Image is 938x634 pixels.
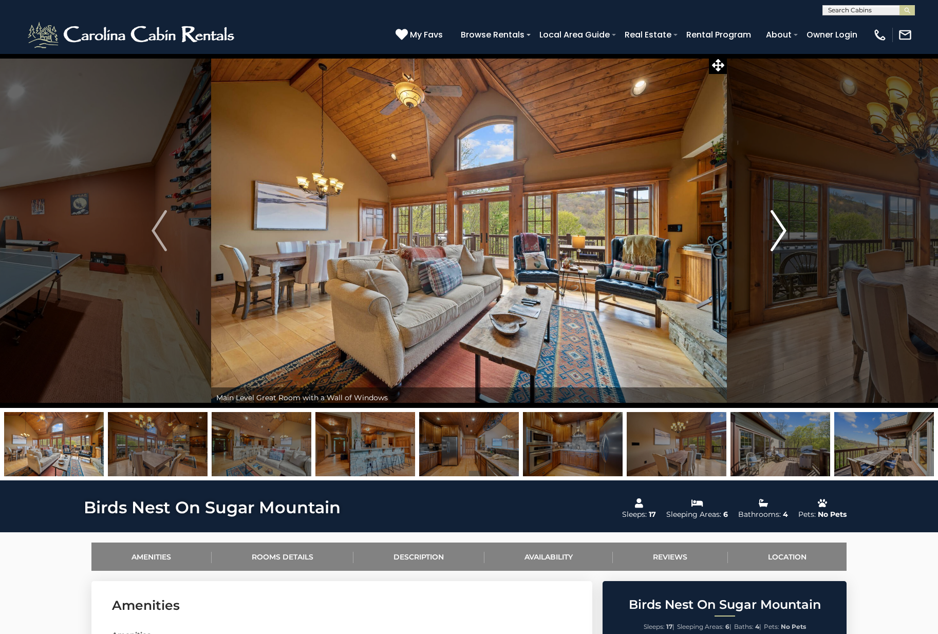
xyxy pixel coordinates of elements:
[801,26,862,44] a: Owner Login
[484,543,613,571] a: Availability
[755,623,759,630] strong: 4
[727,53,830,408] button: Next
[781,623,806,630] strong: No Pets
[108,53,211,408] button: Previous
[764,623,779,630] span: Pets:
[353,543,484,571] a: Description
[315,412,415,476] img: 168440276
[212,412,311,476] img: 168603399
[644,620,674,633] li: |
[26,20,239,50] img: White-1-2.png
[728,543,847,571] a: Location
[730,412,830,476] img: 168603414
[734,623,754,630] span: Baths:
[396,28,445,42] a: My Favs
[212,543,354,571] a: Rooms Details
[771,210,786,251] img: arrow
[534,26,615,44] a: Local Area Guide
[410,28,443,41] span: My Favs
[211,387,727,408] div: Main Level Great Room with a Wall of Windows
[677,623,724,630] span: Sleeping Areas:
[834,412,934,476] img: 168603413
[523,412,623,476] img: 168603404
[725,623,729,630] strong: 6
[91,543,212,571] a: Amenities
[666,623,672,630] strong: 17
[681,26,756,44] a: Rental Program
[419,412,519,476] img: 168603406
[112,596,572,614] h3: Amenities
[627,412,726,476] img: 168603402
[605,598,844,611] h2: Birds Nest On Sugar Mountain
[677,620,731,633] li: |
[644,623,665,630] span: Sleeps:
[152,210,167,251] img: arrow
[898,28,912,42] img: mail-regular-white.png
[456,26,530,44] a: Browse Rentals
[4,412,104,476] img: 168603400
[620,26,677,44] a: Real Estate
[108,412,208,476] img: 168603403
[734,620,761,633] li: |
[761,26,797,44] a: About
[873,28,887,42] img: phone-regular-white.png
[613,543,728,571] a: Reviews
